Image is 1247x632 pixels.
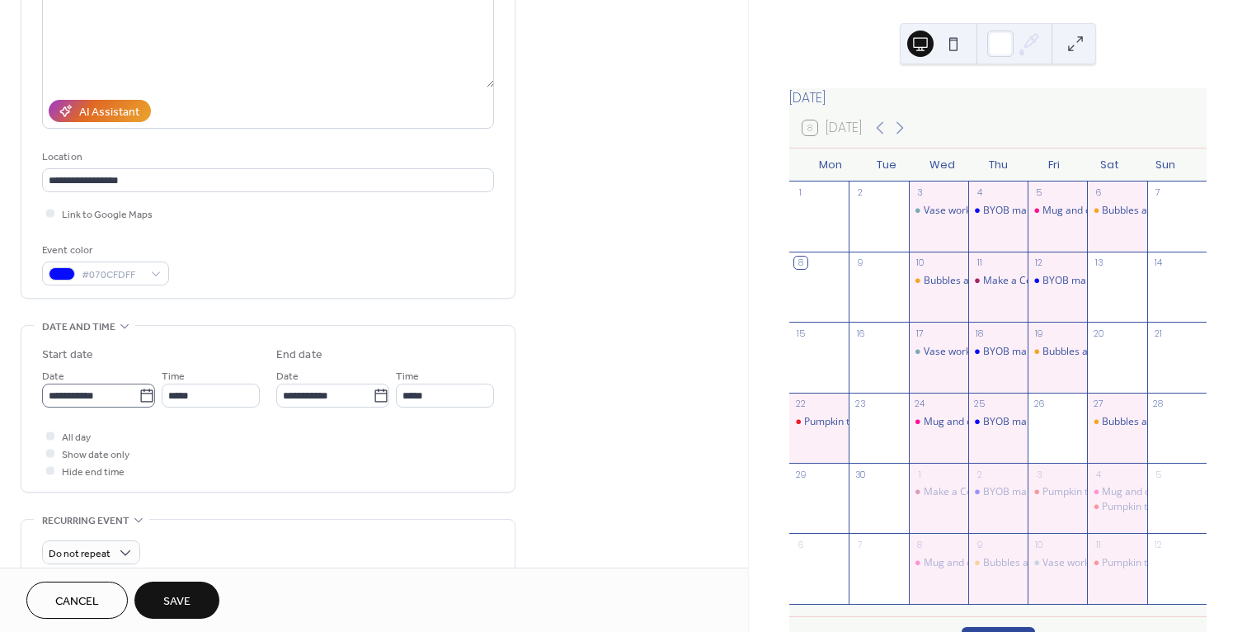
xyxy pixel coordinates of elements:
[804,415,930,429] div: Pumpkin tea light workshop
[1042,345,1209,359] div: Bubbles and butter dishes workshop
[42,149,491,166] div: Location
[26,582,128,619] button: Cancel
[909,556,968,570] div: Mug and coaster workshop
[1087,485,1146,499] div: Mug and coaster workshop
[1152,398,1165,410] div: 28
[789,415,849,429] div: Pumpkin tea light workshop
[1092,538,1104,550] div: 11
[1028,204,1087,218] div: Mug and coaster workshop
[854,327,866,339] div: 16
[1102,485,1226,499] div: Mug and coaster workshop
[1092,186,1104,199] div: 6
[794,398,807,410] div: 22
[79,104,139,121] div: AI Assistant
[1042,556,1112,570] div: Vase workshop
[1033,257,1045,269] div: 12
[62,446,129,464] span: Show date only
[854,186,866,199] div: 2
[1092,468,1104,480] div: 4
[909,345,968,359] div: Vase workshop
[62,206,153,224] span: Link to Google Maps
[968,415,1028,429] div: BYOB make a mug
[924,415,1048,429] div: Mug and coaster workshop
[909,204,968,218] div: Vase workshop
[1042,485,1169,499] div: Pumpkin tea light workshop
[914,257,926,269] div: 10
[1087,556,1146,570] div: Pumpkin tea light workshop
[42,242,166,259] div: Event color
[1152,327,1165,339] div: 21
[914,327,926,339] div: 17
[794,186,807,199] div: 1
[1102,500,1228,514] div: Pumpkin tea light workshop
[983,415,1069,429] div: BYOB make a mug
[276,347,322,364] div: End date
[973,186,986,199] div: 4
[983,556,1150,570] div: Bubbles and butter dishes workshop
[802,149,859,182] div: Mon
[1033,538,1045,550] div: 10
[1152,257,1165,269] div: 14
[794,468,807,480] div: 29
[914,186,926,199] div: 3
[968,485,1028,499] div: BYOB make a mug
[970,149,1026,182] div: Thu
[973,538,986,550] div: 9
[49,545,111,564] span: Do not repeat
[396,368,419,385] span: Time
[983,274,1107,288] div: Make a Ceramic Oil burner
[794,327,807,339] div: 15
[924,345,993,359] div: Vase workshop
[789,88,1207,108] div: [DATE]
[1028,274,1087,288] div: BYOB make a mug
[914,468,926,480] div: 1
[163,593,191,611] span: Save
[1092,398,1104,410] div: 27
[909,415,968,429] div: Mug and coaster workshop
[42,512,129,530] span: Recurring event
[924,204,993,218] div: Vase workshop
[1026,149,1082,182] div: Fri
[1092,327,1104,339] div: 20
[1137,149,1193,182] div: Sun
[1152,538,1165,550] div: 12
[909,274,968,288] div: Bubbles and butter dishes workshop
[973,257,986,269] div: 11
[1087,415,1146,429] div: Bubbles and butter dishes workshop
[42,368,64,385] span: Date
[1092,257,1104,269] div: 13
[62,464,125,481] span: Hide end time
[968,345,1028,359] div: BYOB make a mug
[1033,398,1045,410] div: 26
[859,149,915,182] div: Tue
[1152,186,1165,199] div: 7
[854,468,866,480] div: 30
[1087,500,1146,514] div: Pumpkin tea light workshop
[914,538,926,550] div: 8
[1028,556,1087,570] div: Vase workshop
[924,556,1048,570] div: Mug and coaster workshop
[983,345,1069,359] div: BYOB make a mug
[1087,204,1146,218] div: Bubbles and butter dishes workshop
[794,538,807,550] div: 6
[983,204,1069,218] div: BYOB make a mug
[854,257,866,269] div: 9
[1028,345,1087,359] div: Bubbles and butter dishes workshop
[55,593,99,611] span: Cancel
[973,398,986,410] div: 25
[1033,327,1045,339] div: 19
[914,398,926,410] div: 24
[983,485,1069,499] div: BYOB make a mug
[1042,204,1167,218] div: Mug and coaster workshop
[909,485,968,499] div: Make a Ceramic Oil burner
[162,368,185,385] span: Time
[854,398,866,410] div: 23
[794,257,807,269] div: 8
[968,204,1028,218] div: BYOB make a mug
[42,318,115,336] span: Date and time
[1028,485,1087,499] div: Pumpkin tea light workshop
[276,368,299,385] span: Date
[49,100,151,122] button: AI Assistant
[854,538,866,550] div: 7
